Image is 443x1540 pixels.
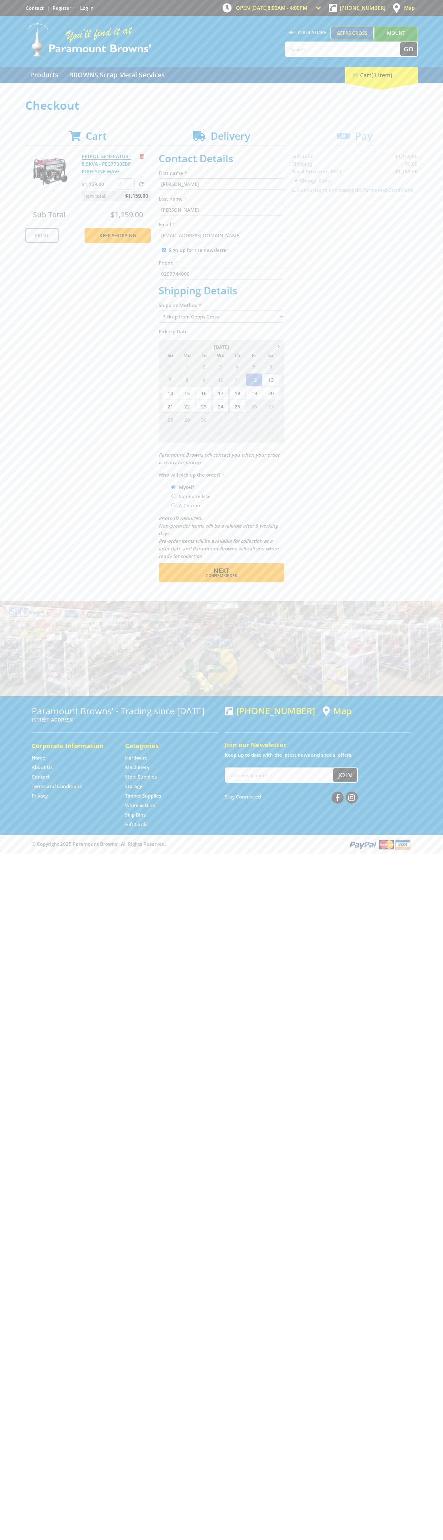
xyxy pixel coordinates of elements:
[171,485,175,489] input: Please select who will pick up the order.
[162,427,178,439] span: 5
[213,566,229,575] span: Next
[159,452,280,465] em: Paramount Browns will contact you when your order is ready for pickup
[196,427,212,439] span: 7
[171,503,175,507] input: Please select who will pick up the order.
[32,764,53,771] a: Go to the About Us page
[159,563,284,582] button: Next Confirm order
[196,360,212,373] span: 2
[246,413,262,426] span: 3
[246,400,262,413] span: 26
[172,574,271,578] span: Confirm order
[125,802,155,809] a: Go to the Wheelie Bins page
[225,706,315,716] div: [PHONE_NUMBER]
[211,129,250,143] span: Delivery
[225,768,333,782] input: Your email address
[345,67,418,83] div: Cart
[80,5,94,11] a: Log in
[169,247,228,253] label: Sign up for the newsletter
[212,351,229,359] span: We
[162,360,178,373] span: 31
[111,209,143,220] span: $1,159.00
[179,400,195,413] span: 22
[263,351,279,359] span: Sa
[177,491,213,502] label: Someone Else
[196,373,212,386] span: 9
[196,400,212,413] span: 23
[212,373,229,386] span: 10
[125,191,148,201] span: $1,159.00
[32,706,218,716] h3: Paramount Browns' - Trading since [DATE]
[236,4,307,11] span: OPEN [DATE]
[25,838,418,850] div: ® Copyright 2025 Paramount Browns'. All Rights Reserved.
[64,67,169,83] a: Go to the BROWNS Scrap Metal Services page
[268,4,307,11] span: 8:00am - 4:00pm
[125,773,157,780] a: Go to the Steel Supplies page
[32,773,50,780] a: Go to the Contact page
[225,789,358,804] div: Stay Connected
[333,768,357,782] button: Join
[32,741,112,750] h5: Corporate Information
[263,360,279,373] span: 6
[82,180,116,188] p: $1,159.00
[25,228,59,243] a: Print
[179,413,195,426] span: 29
[225,741,412,749] h5: Join our Newsletter
[225,751,412,759] p: Keep up to date with the latest news and special offers.
[286,42,400,56] input: Search
[32,792,48,799] a: Go to the Privacy page
[263,427,279,439] span: 11
[26,5,44,11] a: Go to the Contact page
[229,400,245,413] span: 25
[85,228,151,243] a: Keep Shopping
[159,471,284,478] label: Who will pick up the order?
[263,400,279,413] span: 27
[229,413,245,426] span: 2
[323,706,352,716] a: View a map of Gepps Cross location
[212,427,229,439] span: 8
[162,387,178,399] span: 14
[162,400,178,413] span: 21
[246,427,262,439] span: 10
[162,373,178,386] span: 7
[25,99,418,112] h1: Checkout
[159,169,284,177] label: First name
[229,373,245,386] span: 11
[177,500,203,511] label: A Courier
[229,351,245,359] span: Th
[196,387,212,399] span: 16
[285,27,330,38] span: Set your store
[179,373,195,386] span: 8
[32,783,82,790] a: Go to the Terms and Conditions page
[31,152,69,190] img: PETROL GENERATOR - 8.5KVA - PEG7700EBP PURE SINE WAVE
[125,812,146,818] a: Go to the Skip Bins page
[196,351,212,359] span: Tu
[53,5,71,11] a: Go to the registration page
[212,360,229,373] span: 3
[125,792,161,799] a: Go to the Timber Supplies page
[159,204,284,215] input: Please enter your last name.
[212,400,229,413] span: 24
[25,67,63,83] a: Go to the Products page
[263,373,279,386] span: 13
[177,482,196,492] label: Myself
[263,413,279,426] span: 4
[82,191,151,201] p: Item total:
[32,754,45,761] a: Go to the Home page
[159,515,279,559] em: Photo ID Required. Non-preorder items will be available after 5 working days Pre-order items will...
[159,230,284,241] input: Please enter your email address.
[246,373,262,386] span: 12
[82,153,131,175] a: PETROL GENERATOR - 8.5KVA - PEG7700EBP PURE SINE WAVE
[159,178,284,190] input: Please enter your first name.
[246,387,262,399] span: 19
[140,153,144,159] a: Remove from cart
[246,360,262,373] span: 5
[179,351,195,359] span: Mo
[171,494,175,498] input: Please select who will pick up the order.
[159,259,284,266] label: Phone
[400,42,417,56] button: Go
[125,783,142,790] a: Go to the Storage page
[212,413,229,426] span: 1
[330,27,374,39] a: Gepps Cross
[162,413,178,426] span: 28
[214,344,229,350] span: [DATE]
